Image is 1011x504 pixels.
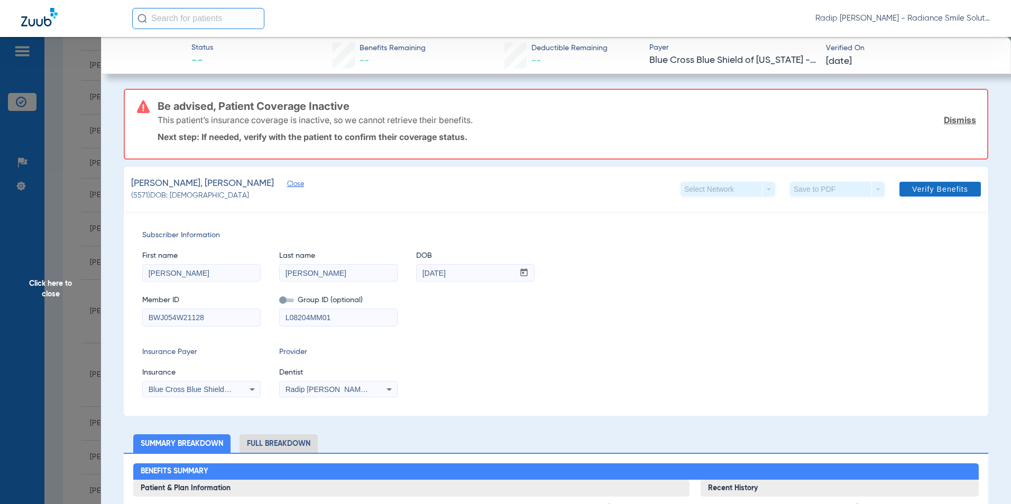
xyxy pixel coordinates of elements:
h3: Be advised, Patient Coverage Inactive [158,101,976,111]
img: Search Icon [137,14,147,23]
span: DOB [416,250,535,262]
span: -- [360,56,369,66]
span: Insurance [142,367,261,378]
li: Summary Breakdown [133,434,231,453]
h3: Patient & Plan Information [133,480,690,497]
button: Verify Benefits [899,182,981,197]
h2: Benefits Summary [133,463,979,480]
span: Verify Benefits [912,185,968,193]
span: Group ID (optional) [279,295,398,306]
span: -- [531,56,541,66]
span: Insurance Payer [142,347,261,358]
span: -- [191,54,213,69]
span: Verified On [826,43,994,54]
span: Benefits Remaining [360,43,426,54]
span: Blue Cross Blue Shield of [US_STATE] - Anthem [649,54,817,67]
li: Full Breakdown [240,434,318,453]
span: First name [142,250,261,262]
span: Blue Cross Blue Shield Of [US_STATE] - Anthem [149,385,309,394]
iframe: Chat Widget [958,453,1011,504]
span: Dentist [279,367,398,378]
span: Close [287,180,297,190]
span: [DATE] [826,55,852,68]
a: Dismiss [944,115,976,125]
span: Deductible Remaining [531,43,608,54]
mat-label: mm / dd / yyyy [425,256,459,260]
span: Payer [649,42,817,53]
h3: Recent History [701,480,979,497]
span: Provider [279,347,398,358]
span: Radip [PERSON_NAME] - Radiance Smile Solutions [815,13,990,24]
span: (5571) DOB: [DEMOGRAPHIC_DATA] [131,190,249,201]
span: Last name [279,250,398,262]
button: Open calendar [514,265,535,282]
p: This patient’s insurance coverage is inactive, so we cannot retrieve their benefits. [158,115,473,125]
span: Member ID [142,295,261,306]
span: Subscriber Information [142,230,970,241]
p: Next step: If needed, verify with the patient to confirm their coverage status. [158,132,976,142]
img: error-icon [137,100,150,113]
span: [PERSON_NAME], [PERSON_NAME] [131,177,274,190]
span: Status [191,42,213,53]
input: Search for patients [132,8,264,29]
span: Radip [PERSON_NAME] 1255763223 [286,385,411,394]
img: Zuub Logo [21,8,58,26]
